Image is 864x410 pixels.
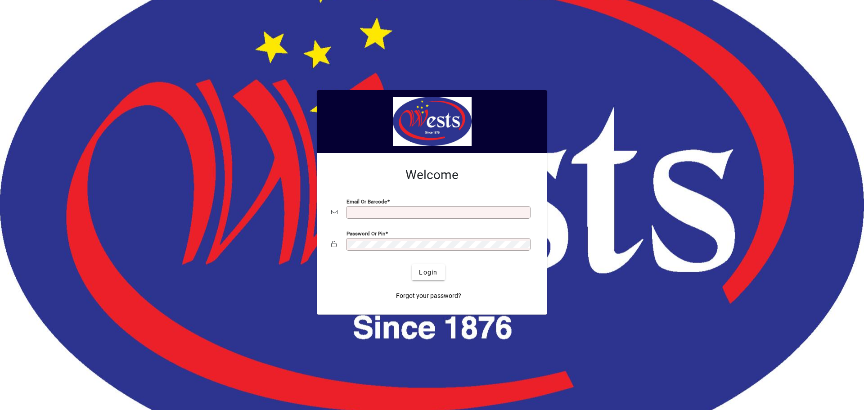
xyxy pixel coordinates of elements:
h2: Welcome [331,167,533,183]
mat-label: Password or Pin [346,230,385,237]
span: Forgot your password? [396,291,461,301]
button: Login [412,264,445,280]
span: Login [419,268,437,277]
mat-label: Email or Barcode [346,198,387,205]
a: Forgot your password? [392,288,465,304]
